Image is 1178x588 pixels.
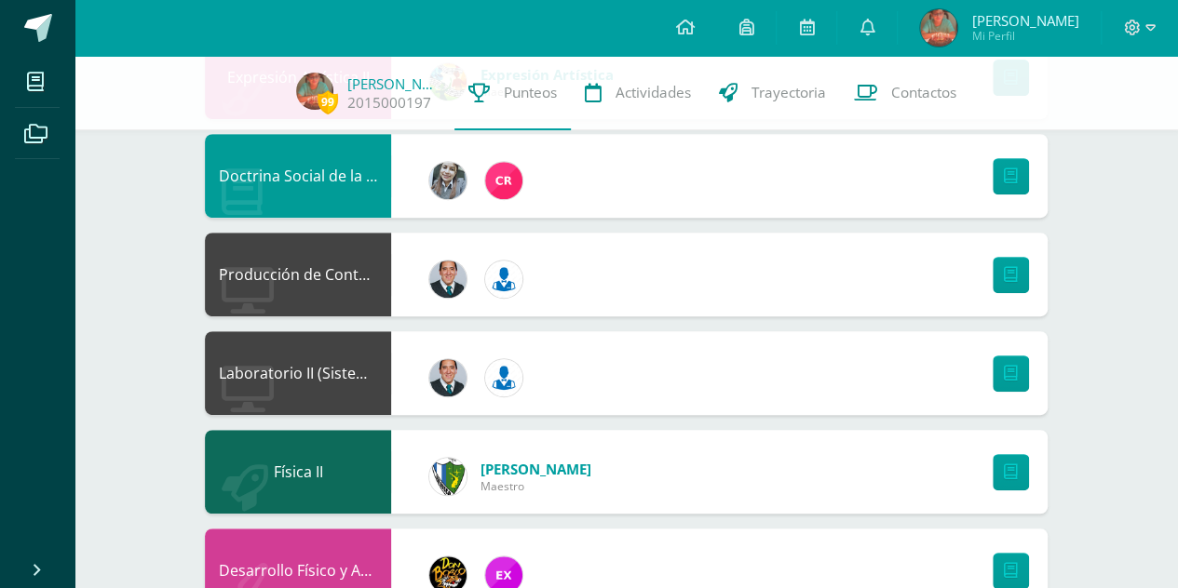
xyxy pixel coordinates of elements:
a: 2015000197 [347,93,431,113]
span: Actividades [616,83,691,102]
a: Punteos [454,56,571,130]
div: Producción de Contenidos Digitales [205,233,391,316]
img: a7668162d112cc7a658838c605715d9f.png [296,73,333,110]
a: Contactos [840,56,970,130]
img: 2306758994b507d40baaa54be1d4aa7e.png [429,359,467,396]
img: a7668162d112cc7a658838c605715d9f.png [920,9,957,47]
span: [PERSON_NAME] [481,460,591,478]
a: Trayectoria [705,56,840,130]
img: cba4c69ace659ae4cf02a5761d9a2473.png [429,162,467,199]
img: 6ed6846fa57649245178fca9fc9a58dd.png [485,359,522,396]
div: Laboratorio II (Sistema Operativo Macintoch) [205,331,391,415]
div: Física II [205,430,391,514]
a: Actividades [571,56,705,130]
span: [PERSON_NAME] [971,11,1078,30]
span: Maestro [481,478,591,494]
span: 99 [318,90,338,114]
span: Punteos [504,83,557,102]
img: 866c3f3dc5f3efb798120d7ad13644d9.png [485,162,522,199]
img: d7d6d148f6dec277cbaab50fee73caa7.png [429,458,467,495]
a: [PERSON_NAME] [347,74,440,93]
span: Trayectoria [751,83,826,102]
div: Doctrina Social de la Iglesia [205,134,391,218]
span: Contactos [891,83,956,102]
img: 2306758994b507d40baaa54be1d4aa7e.png [429,261,467,298]
img: 6ed6846fa57649245178fca9fc9a58dd.png [485,261,522,298]
span: Mi Perfil [971,28,1078,44]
